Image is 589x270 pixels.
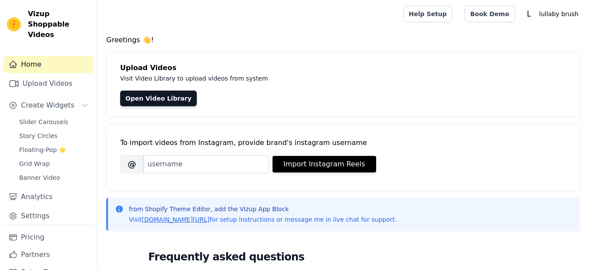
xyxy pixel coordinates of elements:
[522,6,582,22] button: L lullaby brush
[527,10,531,18] text: L
[19,173,60,182] span: Banner Video
[3,56,94,73] a: Home
[3,75,94,92] a: Upload Videos
[19,132,57,140] span: Story Circles
[3,246,94,263] a: Partners
[19,145,66,154] span: Floating-Pop ⭐
[120,63,566,73] h4: Upload Videos
[14,172,94,184] a: Banner Video
[28,9,90,40] span: Vizup Shoppable Videos
[120,73,510,84] p: Visit Video Library to upload videos from system
[144,155,269,173] input: username
[120,155,144,173] span: @
[273,156,376,172] button: Import Instagram Reels
[7,17,21,31] img: Vizup
[536,6,582,22] p: lullaby brush
[3,97,94,114] button: Create Widgets
[148,248,539,266] h2: Frequently asked questions
[3,188,94,206] a: Analytics
[19,159,50,168] span: Grid Wrap
[14,144,94,156] a: Floating-Pop ⭐
[129,205,397,213] p: from Shopify Theme Editor, add the Vizup App Block
[129,215,397,224] p: Visit for setup instructions or message me in live chat for support.
[3,207,94,225] a: Settings
[120,138,566,148] div: To import videos from Instagram, provide brand's instagram username
[142,216,210,223] a: [DOMAIN_NAME][URL]
[120,91,197,106] a: Open Video Library
[14,116,94,128] a: Slider Carousels
[14,158,94,170] a: Grid Wrap
[403,6,452,22] a: Help Setup
[106,35,580,45] h4: Greetings 👋!
[3,229,94,246] a: Pricing
[21,100,74,111] span: Create Widgets
[19,118,68,126] span: Slider Carousels
[14,130,94,142] a: Story Circles
[464,6,515,22] a: Book Demo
